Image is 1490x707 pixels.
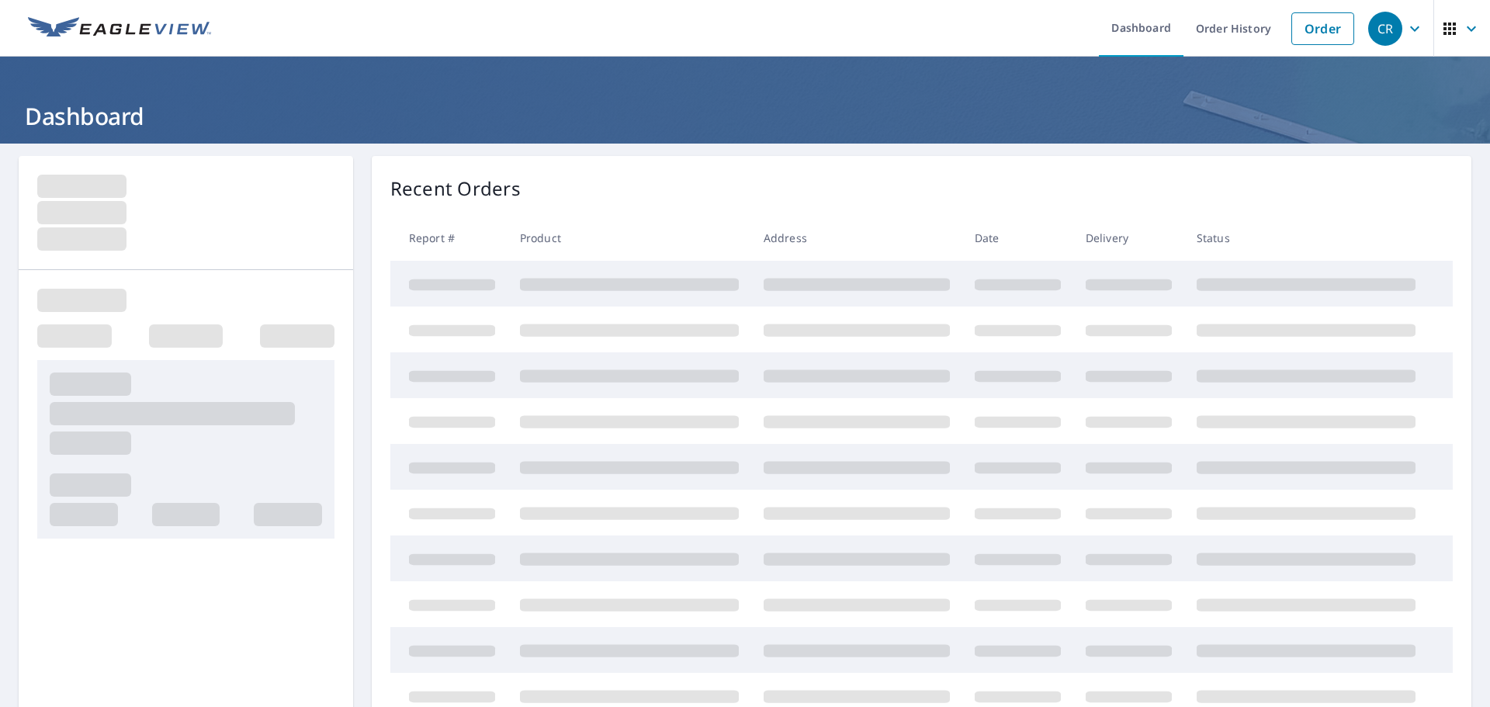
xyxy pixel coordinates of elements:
[1368,12,1402,46] div: CR
[390,175,521,203] p: Recent Orders
[1073,215,1184,261] th: Delivery
[508,215,751,261] th: Product
[751,215,962,261] th: Address
[19,100,1471,132] h1: Dashboard
[28,17,211,40] img: EV Logo
[1184,215,1428,261] th: Status
[962,215,1073,261] th: Date
[390,215,508,261] th: Report #
[1291,12,1354,45] a: Order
